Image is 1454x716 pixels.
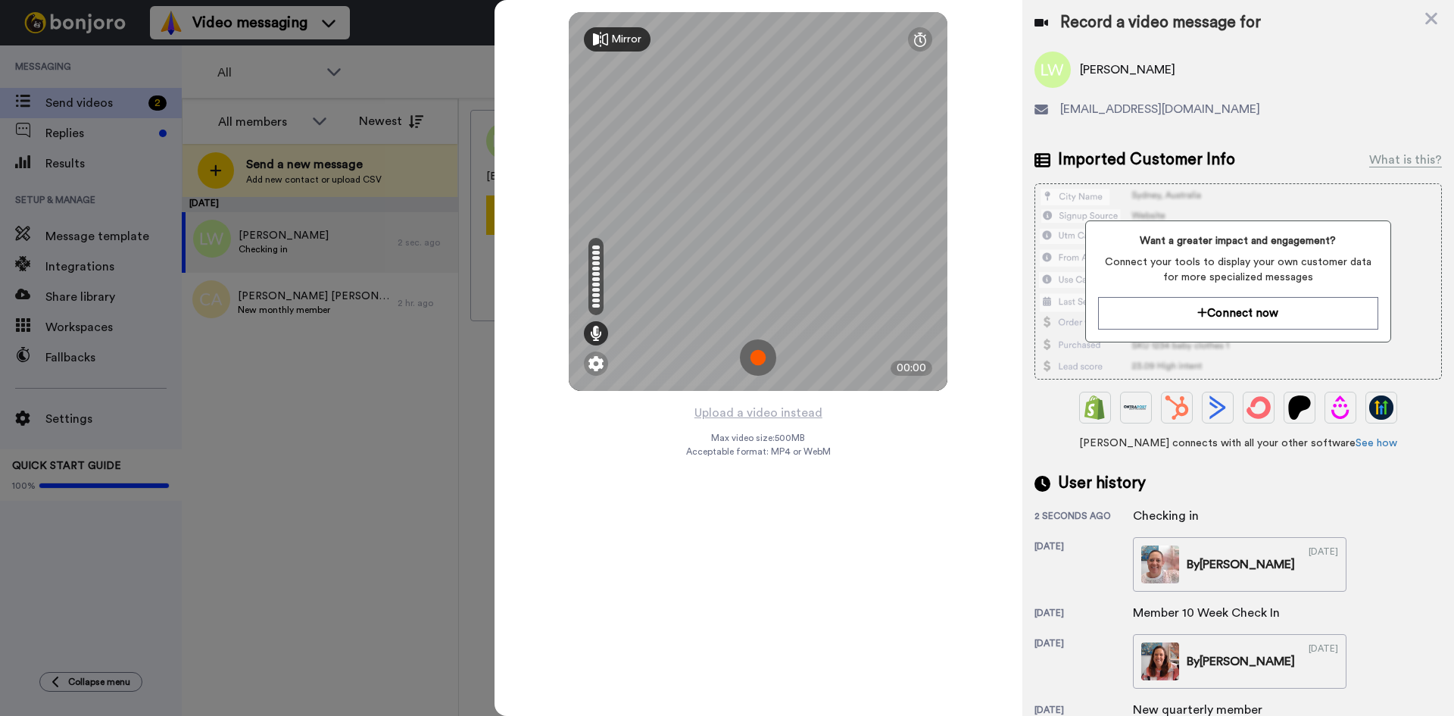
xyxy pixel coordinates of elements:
[1034,607,1133,622] div: [DATE]
[711,432,805,444] span: Max video size: 500 MB
[1058,149,1235,171] span: Imported Customer Info
[1369,151,1442,169] div: What is this?
[1309,643,1338,680] div: [DATE]
[1083,396,1107,420] img: Shopify
[1287,396,1312,420] img: Patreon
[1133,604,1280,622] div: Member 10 Week Check In
[1187,652,1295,671] div: By [PERSON_NAME]
[1309,546,1338,583] div: [DATE]
[1141,643,1179,680] img: 8a8de654-b228-41d0-84f6-aa610202dd52-thumb.jpg
[1133,634,1346,689] a: By[PERSON_NAME][DATE]
[1133,507,1209,525] div: Checking in
[1369,396,1393,420] img: GoHighLevel
[1098,233,1378,249] span: Want a greater impact and engagement?
[690,403,827,423] button: Upload a video instead
[1133,537,1346,592] a: By[PERSON_NAME][DATE]
[1034,637,1133,689] div: [DATE]
[1034,436,1442,451] span: [PERSON_NAME] connects with all your other software
[1034,540,1133,592] div: [DATE]
[1165,396,1189,420] img: Hubspot
[1141,546,1179,583] img: dc413325-c392-4471-87b8-991c8caabc10-thumb.jpg
[1098,255,1378,285] span: Connect your tools to display your own customer data for more specialized messages
[1124,396,1148,420] img: Ontraport
[1187,555,1295,574] div: By [PERSON_NAME]
[588,356,604,371] img: ic_gear.svg
[1060,100,1260,118] span: [EMAIL_ADDRESS][DOMAIN_NAME]
[1098,297,1378,330] button: Connect now
[686,446,831,458] span: Acceptable format: MP4 or WebM
[1058,472,1146,495] span: User history
[740,339,776,376] img: ic_record_start.svg
[1206,396,1230,420] img: ActiveCampaign
[1034,510,1133,525] div: 2 seconds ago
[1356,438,1397,449] a: See how
[891,361,932,376] div: 00:00
[1247,396,1271,420] img: ConvertKit
[1328,396,1353,420] img: Drip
